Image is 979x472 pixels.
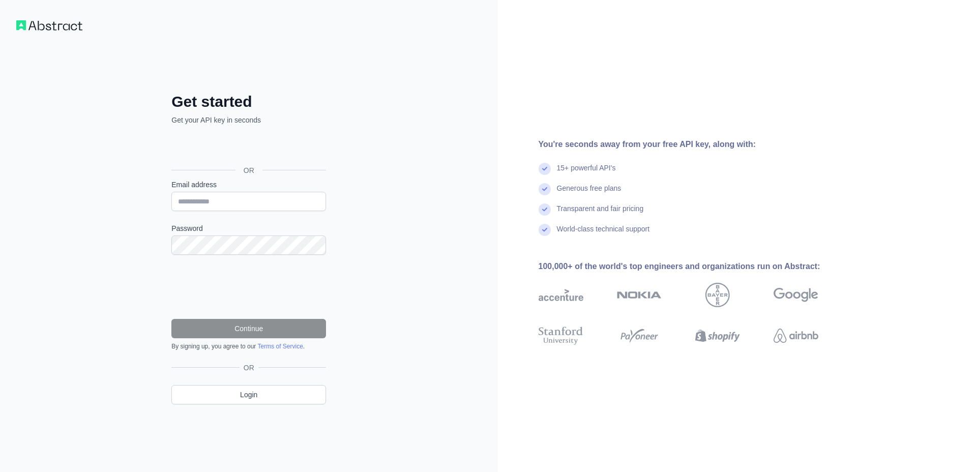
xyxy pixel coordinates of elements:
img: google [774,283,818,307]
img: check mark [539,183,551,195]
img: stanford university [539,324,583,347]
iframe: Sign in with Google Button [166,136,329,159]
img: accenture [539,283,583,307]
div: Generous free plans [557,183,621,203]
a: Terms of Service [257,343,303,350]
a: Login [171,385,326,404]
span: OR [240,363,258,373]
img: payoneer [617,324,662,347]
div: World-class technical support [557,224,650,244]
img: check mark [539,203,551,216]
img: check mark [539,224,551,236]
div: By signing up, you agree to our . [171,342,326,350]
iframe: reCAPTCHA [171,267,326,307]
img: bayer [705,283,730,307]
img: airbnb [774,324,818,347]
h2: Get started [171,93,326,111]
img: check mark [539,163,551,175]
div: You're seconds away from your free API key, along with: [539,138,851,151]
img: nokia [617,283,662,307]
img: Workflow [16,20,82,31]
button: Continue [171,319,326,338]
span: OR [235,165,262,175]
div: Transparent and fair pricing [557,203,644,224]
div: 15+ powerful API's [557,163,616,183]
label: Password [171,223,326,233]
p: Get your API key in seconds [171,115,326,125]
img: shopify [695,324,740,347]
div: 100,000+ of the world's top engineers and organizations run on Abstract: [539,260,851,273]
label: Email address [171,180,326,190]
